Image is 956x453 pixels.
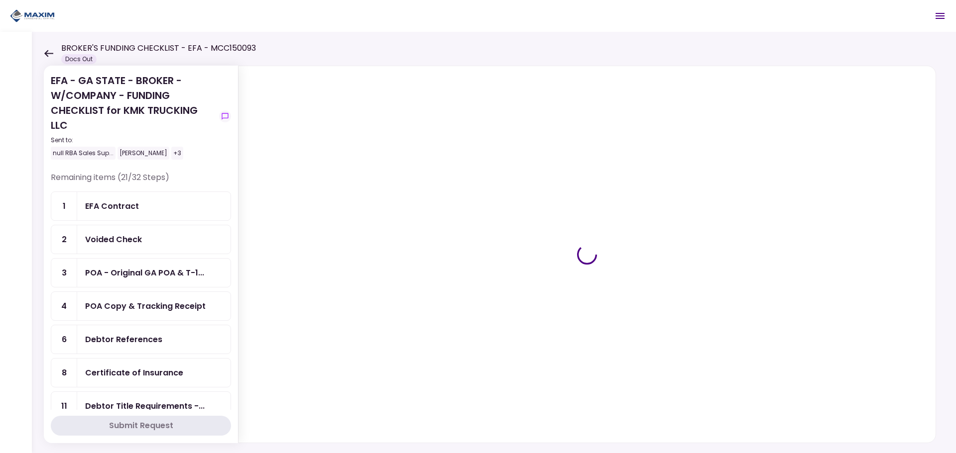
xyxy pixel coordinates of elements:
img: Partner icon [10,8,55,23]
div: Submit Request [109,420,173,432]
button: Open menu [928,4,952,28]
div: 3 [51,259,77,287]
button: show-messages [219,110,231,122]
a: 3POA - Original GA POA & T-146 (Received in house) [51,258,231,287]
a: 6Debtor References [51,325,231,354]
div: Voided Check [85,233,142,246]
a: 1EFA Contract [51,191,231,221]
div: POA Copy & Tracking Receipt [85,300,206,312]
div: 11 [51,392,77,420]
a: 4POA Copy & Tracking Receipt [51,291,231,321]
div: Sent to: [51,136,215,145]
h1: BROKER'S FUNDING CHECKLIST - EFA - MCC150093 [61,42,256,54]
div: POA - Original GA POA & T-146 (Received in house) [85,267,204,279]
div: +3 [171,147,183,160]
div: [PERSON_NAME] [118,147,169,160]
div: 4 [51,292,77,320]
button: Submit Request [51,416,231,436]
div: EFA Contract [85,200,139,212]
div: null RBA Sales Sup... [51,147,116,160]
div: Docs Out [61,54,97,64]
div: EFA - GA STATE - BROKER - W/COMPANY - FUNDING CHECKLIST for KMK TRUCKING LLC [51,73,215,160]
div: 6 [51,325,77,354]
a: 11Debtor Title Requirements - Other Requirements [51,391,231,421]
div: 1 [51,192,77,220]
div: Certificate of Insurance [85,366,183,379]
div: Remaining items (21/32 Steps) [51,172,231,191]
a: 2Voided Check [51,225,231,254]
div: Debtor Title Requirements - Other Requirements [85,400,205,412]
div: 8 [51,359,77,387]
div: 2 [51,225,77,254]
div: Debtor References [85,333,162,346]
a: 8Certificate of Insurance [51,358,231,387]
